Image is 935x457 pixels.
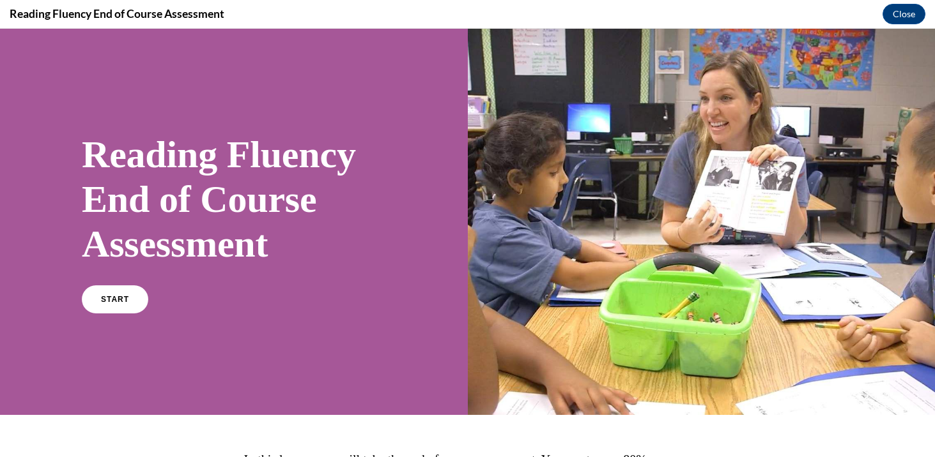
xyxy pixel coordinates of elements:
[101,266,129,275] span: START
[883,4,925,24] button: Close
[82,103,386,237] h1: Reading Fluency End of Course Assessment
[82,257,148,285] a: START
[10,6,224,22] h4: Reading Fluency End of Course Assessment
